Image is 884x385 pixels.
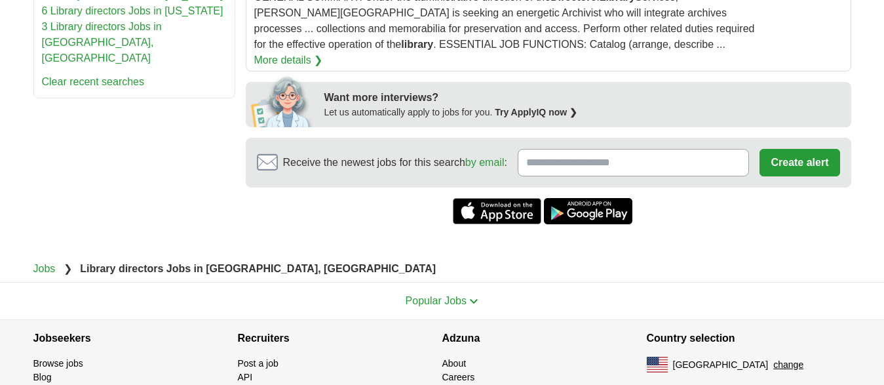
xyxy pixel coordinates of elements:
[401,39,433,50] strong: library
[238,358,279,369] a: Post a job
[406,295,467,306] span: Popular Jobs
[238,372,253,382] a: API
[759,149,839,176] button: Create alert
[673,358,769,372] span: [GEOGRAPHIC_DATA]
[453,198,541,224] a: Get the iPhone app
[465,157,505,168] a: by email
[495,107,577,117] a: Try ApplyIQ now ❯
[544,198,632,224] a: Get the Android app
[254,52,323,68] a: More details ❯
[251,75,315,127] img: apply-iq-scientist.png
[442,372,475,382] a: Careers
[42,21,162,64] a: 3 Library directors Jobs in [GEOGRAPHIC_DATA], [GEOGRAPHIC_DATA]
[33,358,83,369] a: Browse jobs
[773,358,803,372] button: change
[469,298,478,304] img: toggle icon
[80,263,436,274] strong: Library directors Jobs in [GEOGRAPHIC_DATA], [GEOGRAPHIC_DATA]
[647,320,851,357] h4: Country selection
[42,5,223,16] a: 6 Library directors Jobs in [US_STATE]
[324,90,843,106] div: Want more interviews?
[324,106,843,119] div: Let us automatically apply to jobs for you.
[64,263,72,274] span: ❯
[33,263,56,274] a: Jobs
[42,76,145,87] a: Clear recent searches
[283,155,507,171] span: Receive the newest jobs for this search :
[442,358,467,369] a: About
[647,357,668,373] img: US flag
[33,372,52,382] a: Blog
